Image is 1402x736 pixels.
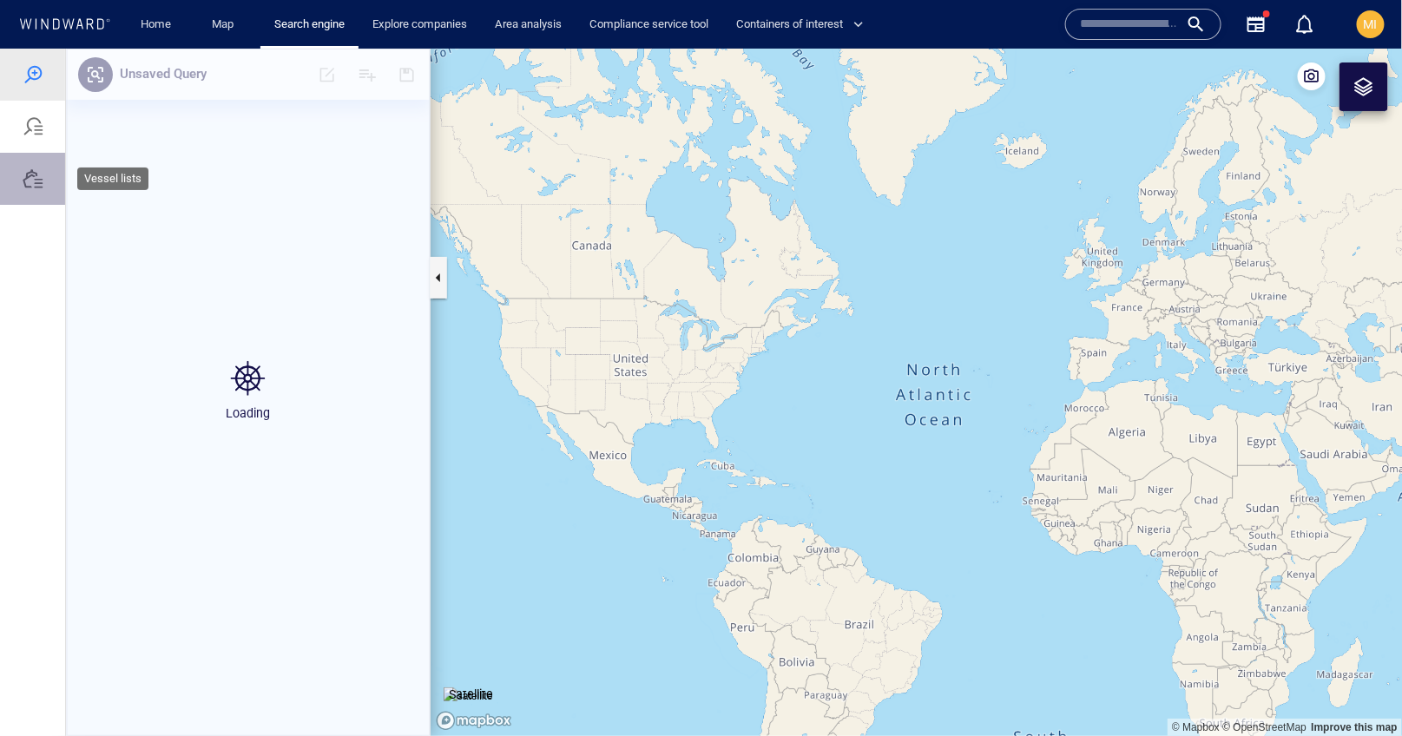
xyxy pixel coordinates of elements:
a: Home [135,10,179,40]
button: Home [128,10,184,40]
button: Containers of interest [729,10,879,40]
div: Notification center [1294,14,1315,35]
a: Mapbox [1172,673,1220,685]
iframe: Chat [1328,658,1389,723]
a: OpenStreetMap [1222,673,1307,685]
img: satellite [444,639,493,656]
a: Area analysis [488,10,569,40]
span: MI [1364,17,1378,31]
a: Mapbox logo [436,662,512,682]
p: Satellite [449,635,493,656]
a: Map [205,10,247,40]
button: Map [198,10,253,40]
span: Containers of interest [736,15,864,35]
button: MI [1353,7,1388,42]
a: Map feedback [1312,673,1398,685]
p: Loading [226,354,270,375]
a: Search engine [267,10,352,40]
a: Explore companies [365,10,474,40]
a: Compliance service tool [583,10,715,40]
